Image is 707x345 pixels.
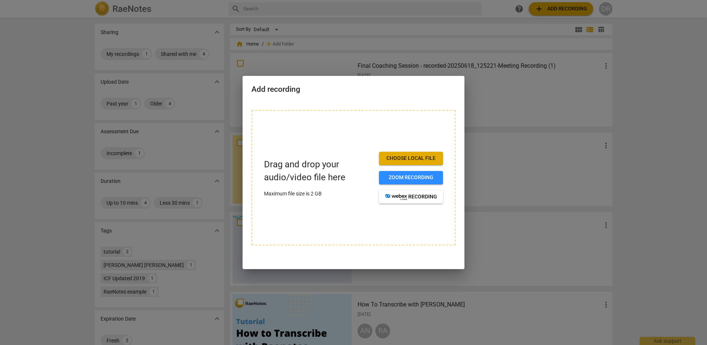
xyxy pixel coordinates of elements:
h2: Add recording [251,85,456,94]
p: Drag and drop your audio/video file here [264,158,373,184]
button: Zoom recording [379,171,443,184]
span: Zoom recording [385,174,437,181]
span: recording [385,193,437,201]
button: Choose local file [379,152,443,165]
p: Maximum file size is 2 GB [264,190,373,198]
span: Choose local file [385,155,437,162]
button: recording [379,190,443,204]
